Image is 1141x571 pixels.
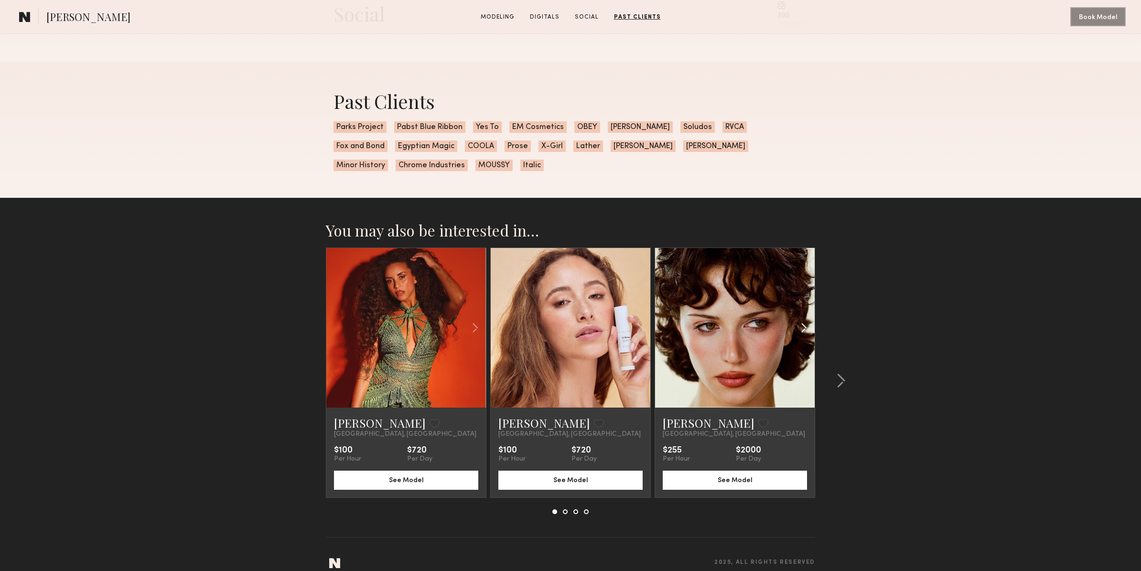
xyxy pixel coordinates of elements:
div: $720 [407,446,432,455]
span: [PERSON_NAME] [46,10,130,26]
span: MOUSSY [475,160,513,171]
span: Lather [573,140,603,152]
button: See Model [498,471,643,490]
a: Social [571,13,603,22]
span: [PERSON_NAME] [608,121,673,133]
div: $100 [334,446,361,455]
span: Pabst Blue Ribbon [394,121,465,133]
div: Per Hour [663,455,690,463]
h2: You may also be interested in… [326,221,815,240]
div: $720 [571,446,597,455]
span: [PERSON_NAME] [683,140,748,152]
span: RVCA [722,121,747,133]
span: Parks Project [334,121,387,133]
span: Soludos [680,121,715,133]
div: $2000 [736,446,761,455]
div: Per Day [407,455,432,463]
span: [PERSON_NAME] [611,140,676,152]
div: Per Hour [334,455,361,463]
span: COOLA [465,140,497,152]
a: Digitals [526,13,563,22]
span: EM Cosmetics [509,121,567,133]
span: OBEY [574,121,600,133]
a: See Model [663,475,807,484]
a: Past Clients [610,13,665,22]
span: Italic [520,160,544,171]
button: See Model [334,471,478,490]
div: $255 [663,446,690,455]
div: Past Clients [334,88,807,114]
a: [PERSON_NAME] [498,415,590,431]
div: Per Day [736,455,761,463]
span: Fox and Bond [334,140,388,152]
a: See Model [334,475,478,484]
span: Egyptian Magic [395,140,457,152]
a: See Model [498,475,643,484]
a: [PERSON_NAME] [663,415,754,431]
span: [GEOGRAPHIC_DATA], [GEOGRAPHIC_DATA] [663,431,805,438]
div: Per Day [571,455,597,463]
a: [PERSON_NAME] [334,415,426,431]
div: $100 [498,446,526,455]
span: 2025, all rights reserved [714,560,815,566]
a: Modeling [477,13,518,22]
span: Minor History [334,160,388,171]
span: Yes To [473,121,502,133]
button: See Model [663,471,807,490]
span: [GEOGRAPHIC_DATA], [GEOGRAPHIC_DATA] [498,431,641,438]
span: [GEOGRAPHIC_DATA], [GEOGRAPHIC_DATA] [334,431,476,438]
span: Chrome Industries [396,160,468,171]
span: Prose [505,140,531,152]
span: X-Girl [538,140,566,152]
div: Per Hour [498,455,526,463]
